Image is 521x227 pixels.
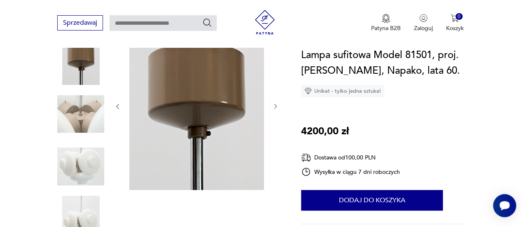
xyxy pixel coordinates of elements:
[301,124,349,139] p: 4200,00 zł
[371,24,401,32] p: Patyna B2B
[371,14,401,32] a: Ikona medaluPatyna B2B
[301,85,384,97] div: Unikat - tylko jedna sztuka!
[301,47,464,79] h1: Lampa sufitowa Model 81501, proj. [PERSON_NAME], Napako, lata 60.
[301,152,311,163] img: Ikona dostawy
[414,24,433,32] p: Zaloguj
[446,24,464,32] p: Koszyk
[304,87,312,95] img: Ikona diamentu
[57,21,103,26] a: Sprzedawaj
[57,143,104,190] img: Zdjęcie produktu Lampa sufitowa Model 81501, proj. Josef Hurka, Napako, lata 60.
[446,14,464,32] button: 0Koszyk
[451,14,459,22] img: Ikona koszyka
[202,18,212,28] button: Szukaj
[301,167,400,177] div: Wysyłka w ciągu 7 dni roboczych
[301,190,443,211] button: Dodaj do koszyka
[493,194,516,217] iframe: Smartsupp widget button
[252,10,277,35] img: Patyna - sklep z meblami i dekoracjami vintage
[57,91,104,138] img: Zdjęcie produktu Lampa sufitowa Model 81501, proj. Josef Hurka, Napako, lata 60.
[414,14,433,32] button: Zaloguj
[129,21,264,190] img: Zdjęcie produktu Lampa sufitowa Model 81501, proj. Josef Hurka, Napako, lata 60.
[382,14,390,23] img: Ikona medalu
[456,13,463,20] div: 0
[301,152,400,163] div: Dostawa od 100,00 PLN
[57,38,104,85] img: Zdjęcie produktu Lampa sufitowa Model 81501, proj. Josef Hurka, Napako, lata 60.
[371,14,401,32] button: Patyna B2B
[419,14,428,22] img: Ikonka użytkownika
[57,15,103,30] button: Sprzedawaj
